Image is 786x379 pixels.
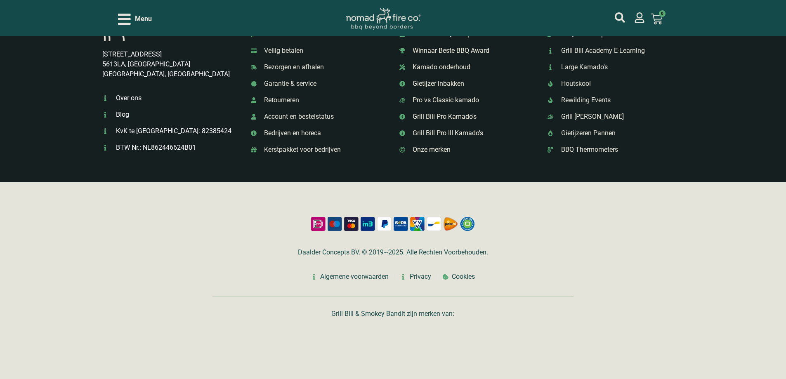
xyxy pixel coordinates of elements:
[548,128,684,138] a: Gietijzeren pan
[102,110,238,120] a: Grill Bill Blog
[251,112,387,122] a: account en bestelstatus
[559,62,608,72] span: Large Kamado's
[399,95,536,105] a: Pro vs Classic kamado
[102,49,238,79] p: [STREET_ADDRESS] 5613LA, [GEOGRAPHIC_DATA] [GEOGRAPHIC_DATA], [GEOGRAPHIC_DATA]
[411,145,451,155] span: Onze merken
[411,79,464,89] span: Gietijzer inbakken
[411,112,477,122] span: Grill Bill Pro Kamado's
[548,145,684,155] a: BBQ Thermometer
[450,272,475,282] span: Cookies
[411,128,483,138] span: Grill Bill Pro III Kamado's
[548,79,684,89] a: Houtskool BBQ
[251,46,387,56] a: Onze betaalmethodes
[400,272,431,282] a: Privacy
[251,95,387,105] a: Retourneren
[615,12,625,23] a: mijn account
[212,247,574,257] p: Daalder Concepts BV. © 2019~2025. Alle Rechten Voorbehouden.
[102,93,238,103] a: Grill Bill Over ons
[634,12,645,23] a: mijn account
[559,95,611,105] span: Rewilding Events
[443,272,475,282] a: Cookies
[114,110,129,120] span: Blog
[399,62,536,72] a: kamado onderhoud
[548,62,684,72] a: large kamado
[399,145,536,155] a: Onze merken
[262,62,324,72] span: Bezorgen en afhalen
[548,46,684,56] a: bbq cursus
[311,272,389,282] a: Algemene voorwaarden
[212,311,574,317] p: Grill Bill & Smokey Bandit zijn merken van:
[318,272,389,282] span: Algemene voorwaarden
[262,128,321,138] span: Bedrijven en horeca
[548,112,684,122] a: Grill Bill Merchandise
[411,62,470,72] span: Kamado onderhoud
[251,145,387,155] a: bbq kerstpakket
[399,46,536,56] a: beste bbq
[559,79,591,89] span: Houtskool
[135,14,152,24] span: Menu
[411,46,489,56] span: Winnaar Beste BBQ Award
[408,272,431,282] span: Privacy
[399,128,536,138] a: Classic kamado
[559,112,624,122] span: Grill [PERSON_NAME]
[659,10,666,17] span: 0
[559,145,618,155] span: BBQ Thermometers
[251,62,387,72] a: Bezorgen een afhalen
[262,46,303,56] span: Veilig betalen
[251,128,387,138] a: Grill Bill zakelijk
[399,112,536,122] a: Pro kamado
[559,128,616,138] span: Gietijzeren Pannen
[411,95,479,105] span: Pro vs Classic kamado
[349,327,437,345] img: Nomad Fire Co
[346,8,420,30] img: Nomad Logo
[399,79,536,89] a: gietijzer inbakken
[114,93,142,103] span: Over ons
[114,143,196,153] span: BTW Nr.: NL862446624B01
[114,126,231,136] span: KvK te [GEOGRAPHIC_DATA]: 82385424
[548,95,684,105] a: rewilding events
[262,95,299,105] span: Retourneren
[251,79,387,89] a: garantie en service
[262,112,334,122] span: Account en bestelstatus
[559,46,645,56] span: Grill Bill Academy E-Learning
[118,12,152,26] div: Open/Close Menu
[641,8,673,30] a: 0
[262,79,316,89] span: Garantie & service
[262,145,341,155] span: Kerstpakket voor bedrijven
